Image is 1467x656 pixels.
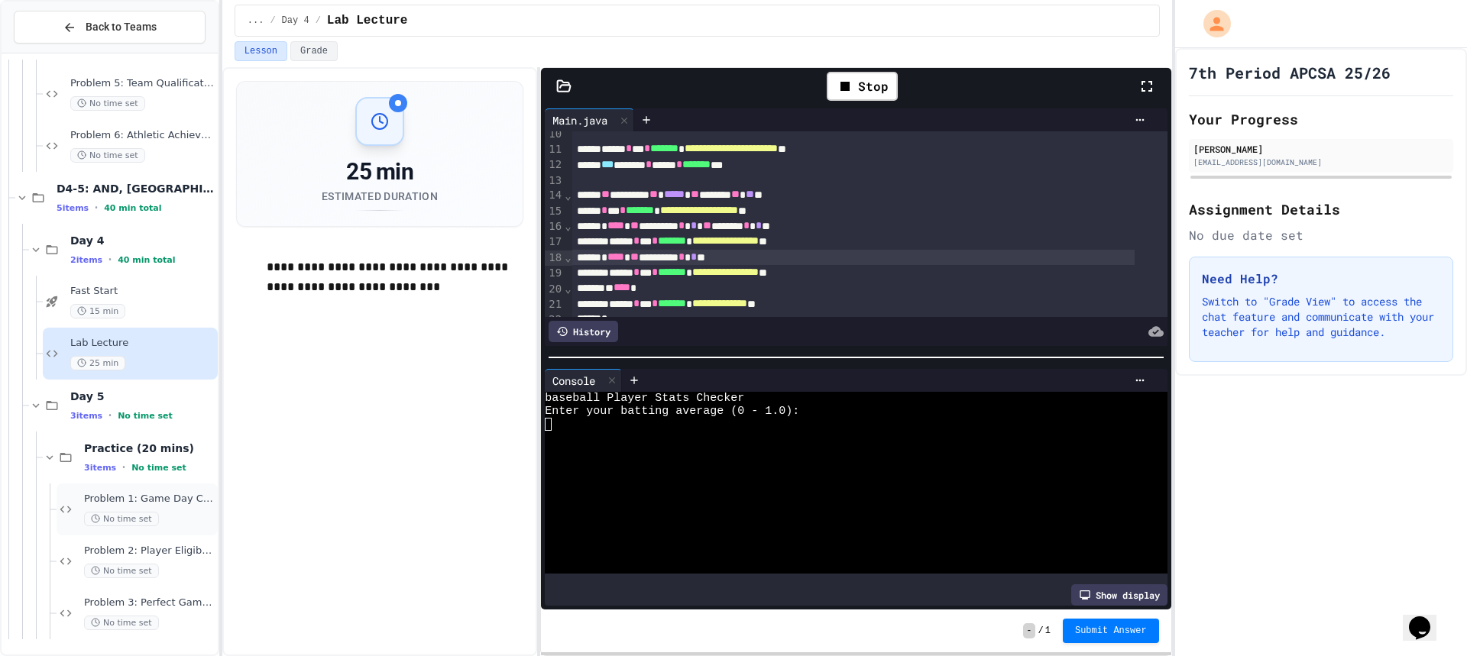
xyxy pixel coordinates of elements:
[84,596,215,609] span: Problem 3: Perfect Game Checker
[84,512,159,526] span: No time set
[84,545,215,557] span: Problem 2: Player Eligibility
[1189,226,1453,244] div: No due date set
[70,337,215,350] span: Lab Lecture
[827,72,898,101] div: Stop
[70,255,102,265] span: 2 items
[545,204,564,219] div: 15
[545,108,634,131] div: Main.java
[322,189,438,204] div: Estimated Duration
[1071,584,1167,606] div: Show display
[57,182,215,196] span: D4-5: AND, [GEOGRAPHIC_DATA], NOT
[545,127,564,142] div: 10
[95,202,98,214] span: •
[70,148,145,163] span: No time set
[70,304,125,318] span: 15 min
[70,96,145,111] span: No time set
[70,356,125,370] span: 25 min
[545,373,603,389] div: Console
[248,15,264,27] span: ...
[118,411,173,421] span: No time set
[1045,625,1051,637] span: 1
[322,158,438,186] div: 25 min
[549,321,618,342] div: History
[564,220,572,232] span: Fold line
[545,282,564,297] div: 20
[86,19,157,35] span: Back to Teams
[70,77,215,90] span: Problem 5: Team Qualification System
[70,285,215,298] span: Fast Start
[290,41,338,61] button: Grade
[14,11,206,44] button: Back to Teams
[545,392,744,405] span: baseball Player Stats Checker
[545,234,564,250] div: 17
[57,203,89,213] span: 5 items
[70,234,215,247] span: Day 4
[1189,108,1453,130] h2: Your Progress
[1403,595,1452,641] iframe: chat widget
[316,15,321,27] span: /
[1038,625,1044,637] span: /
[545,188,564,203] div: 14
[84,616,159,630] span: No time set
[70,411,102,421] span: 3 items
[1063,619,1159,643] button: Submit Answer
[131,463,186,473] span: No time set
[545,312,564,328] div: 22
[1189,62,1391,83] h1: 7th Period APCSA 25/26
[1189,199,1453,220] h2: Assignment Details
[564,189,572,202] span: Fold line
[84,441,215,455] span: Practice (20 mins)
[545,405,799,418] span: Enter your batting average (0 - 1.0):
[104,203,161,213] span: 40 min total
[118,255,175,265] span: 40 min total
[545,219,564,234] div: 16
[1187,6,1235,41] div: My Account
[70,129,215,142] span: Problem 6: Athletic Achievement Tracker
[84,463,116,473] span: 3 items
[545,157,564,173] div: 12
[108,409,112,422] span: •
[1075,625,1147,637] span: Submit Answer
[545,266,564,281] div: 19
[1193,157,1449,168] div: [EMAIL_ADDRESS][DOMAIN_NAME]
[545,173,564,189] div: 13
[327,11,408,30] span: Lab Lecture
[282,15,309,27] span: Day 4
[545,112,615,128] div: Main.java
[1202,294,1440,340] p: Switch to "Grade View" to access the chat feature and communicate with your teacher for help and ...
[545,297,564,312] div: 21
[122,461,125,473] span: •
[1193,142,1449,156] div: [PERSON_NAME]
[270,15,275,27] span: /
[545,250,564,266] div: 18
[545,369,622,392] div: Console
[84,493,215,506] span: Problem 1: Game Day Checker
[108,254,112,266] span: •
[1202,270,1440,288] h3: Need Help?
[1023,623,1035,638] span: -
[564,283,572,295] span: Fold line
[564,251,572,263] span: Fold line
[235,41,287,61] button: Lesson
[84,564,159,578] span: No time set
[70,389,215,403] span: Day 5
[545,142,564,157] div: 11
